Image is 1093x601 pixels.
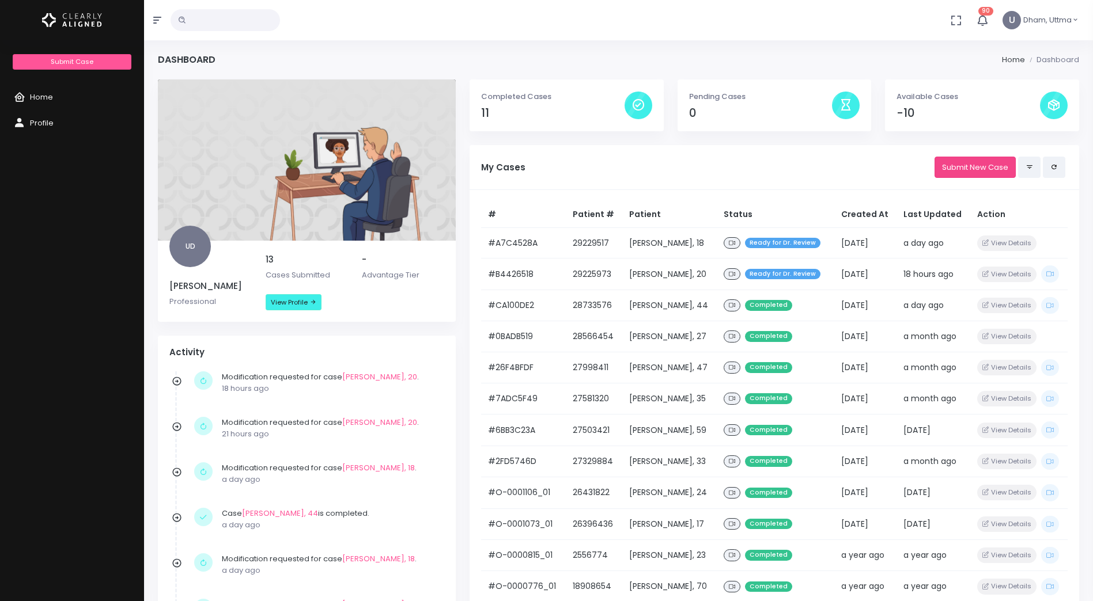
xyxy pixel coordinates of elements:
p: a day ago [222,519,438,531]
td: [PERSON_NAME], 18 [622,227,717,258]
td: #O-0001073_01 [481,508,566,539]
td: 29229517 [566,227,622,258]
td: a month ago [897,352,970,383]
h4: Dashboard [158,54,215,65]
span: Home [30,92,53,102]
p: Cases Submitted [266,269,348,281]
div: Case is completed. [222,508,438,530]
td: [DATE] [834,446,897,477]
td: 18 hours ago [897,258,970,290]
td: [PERSON_NAME], 59 [622,414,717,446]
span: Completed [745,519,792,530]
td: [DATE] [834,290,897,321]
td: #7ADC5F49 [481,383,566,414]
a: View Profile [266,294,322,310]
span: Completed [745,331,792,342]
td: a year ago [834,539,897,570]
td: 28566454 [566,321,622,352]
span: U [1003,11,1021,29]
th: Patient [622,201,717,228]
td: 27581320 [566,383,622,414]
h4: -10 [897,106,1040,120]
td: [DATE] [834,383,897,414]
td: 27503421 [566,414,622,446]
a: [PERSON_NAME], 20 [342,371,417,382]
p: 21 hours ago [222,428,438,440]
td: #0BADB519 [481,321,566,352]
span: Completed [745,456,792,467]
td: 26431822 [566,477,622,508]
td: #CA100DE2 [481,290,566,321]
div: Modification requested for case . [222,371,438,394]
td: [DATE] [834,477,897,508]
button: View Details [977,454,1037,469]
h5: 13 [266,254,348,265]
span: Completed [745,488,792,499]
td: [DATE] [834,508,897,539]
td: 27329884 [566,446,622,477]
td: [DATE] [834,227,897,258]
button: View Details [977,267,1037,282]
div: Modification requested for case . [222,553,438,576]
p: Completed Cases [481,91,625,102]
td: #O-0000815_01 [481,539,566,570]
p: Available Cases [897,91,1040,102]
span: Completed [745,300,792,311]
th: Status [717,201,835,228]
td: [DATE] [834,352,897,383]
button: View Details [977,516,1037,532]
h5: My Cases [481,162,935,173]
td: #2FD5746D [481,446,566,477]
td: a day ago [897,290,970,321]
span: Completed [745,393,792,404]
td: [PERSON_NAME], 35 [622,383,717,414]
td: 29225973 [566,258,622,290]
td: a year ago [897,539,970,570]
td: #O-0001106_01 [481,477,566,508]
a: [PERSON_NAME], 20 [342,417,417,428]
th: # [481,201,566,228]
li: Dashboard [1025,54,1079,66]
td: [PERSON_NAME], 27 [622,321,717,352]
td: a day ago [897,227,970,258]
span: Completed [745,581,792,592]
td: [DATE] [834,414,897,446]
td: 26396436 [566,508,622,539]
td: #6BB3C23A [481,414,566,446]
td: [PERSON_NAME], 44 [622,290,717,321]
button: View Details [977,547,1037,563]
td: [PERSON_NAME], 33 [622,446,717,477]
td: a month ago [897,321,970,352]
p: Advantage Tier [362,269,444,281]
button: View Details [977,423,1037,438]
td: 2556774 [566,539,622,570]
td: [PERSON_NAME], 20 [622,258,717,290]
button: View Details [977,485,1037,500]
a: Submit Case [13,54,131,70]
li: Home [1002,54,1025,66]
span: 90 [978,7,993,16]
td: #A7C4528A [481,227,566,258]
a: [PERSON_NAME], 44 [242,508,318,519]
th: Last Updated [897,201,970,228]
span: Dham, Uttma [1023,14,1072,26]
td: 27998411 [566,352,622,383]
p: a day ago [222,474,438,485]
td: [DATE] [897,477,970,508]
span: Submit Case [51,57,93,66]
td: [DATE] [834,258,897,290]
button: View Details [977,579,1037,594]
span: Completed [745,550,792,561]
td: #26F4BFDF [481,352,566,383]
td: [DATE] [897,508,970,539]
img: Logo Horizontal [42,8,102,32]
a: [PERSON_NAME], 18 [342,553,415,564]
td: 28733576 [566,290,622,321]
th: Patient # [566,201,622,228]
h5: [PERSON_NAME] [169,281,252,291]
span: Ready for Dr. Review [745,269,820,280]
p: a day ago [222,565,438,576]
td: [PERSON_NAME], 24 [622,477,717,508]
td: [PERSON_NAME], 17 [622,508,717,539]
